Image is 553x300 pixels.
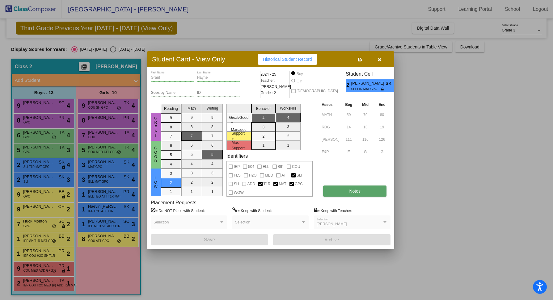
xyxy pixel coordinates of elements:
label: = Keep with Student: [232,207,272,214]
th: End [374,101,390,108]
span: IEP [234,163,240,170]
span: SLI T1R MAT GPC [351,87,381,91]
input: assessment [322,135,339,144]
button: Save [151,234,268,245]
span: Good [153,146,158,163]
span: SH [234,180,239,188]
input: assessment [322,110,339,119]
span: MED [265,172,273,179]
span: H2O [249,172,257,179]
span: Notes [349,189,361,194]
label: Identifiers [226,153,248,159]
span: 2024 - 25 [260,71,276,77]
h3: Student Card - View Only [152,55,225,63]
button: Archive [273,234,390,245]
span: WOW [234,189,244,196]
span: Grade : 2 [260,90,276,96]
span: SLI [297,172,302,179]
button: Notes [323,185,386,197]
span: GPC [295,180,303,188]
th: Beg [340,101,357,108]
span: 4 [394,81,399,89]
span: BIP [278,163,284,170]
th: Asses [320,101,340,108]
span: [DEMOGRAPHIC_DATA] [297,87,338,95]
span: Teacher: [PERSON_NAME] [260,77,291,90]
span: [PERSON_NAME] [351,80,386,87]
input: assessment [322,123,339,132]
span: [PERSON_NAME] [317,222,347,226]
span: T1R [264,180,271,188]
button: Historical Student Record [258,54,317,65]
span: COU [292,163,300,170]
span: Great [153,116,158,138]
label: = Keep with Teacher: [314,207,352,214]
span: MAT [279,180,286,188]
div: Boy [296,71,303,77]
span: 2 [346,81,351,89]
span: FLS [234,172,241,179]
div: Girl [296,78,302,84]
span: Historical Student Record [263,57,312,62]
span: Low [153,176,158,189]
span: ADD [247,180,255,188]
span: 504 [248,163,254,170]
span: ATT [281,172,288,179]
h3: Student Cell [346,71,399,77]
input: goes by name [151,91,194,95]
span: ELL [263,163,269,170]
label: Placement Requests [151,200,196,206]
input: assessment [322,147,339,156]
span: Save [204,237,215,242]
span: Archive [325,237,339,242]
span: SK [386,80,394,87]
th: Mid [357,101,374,108]
label: = Do NOT Place with Student: [151,207,205,214]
